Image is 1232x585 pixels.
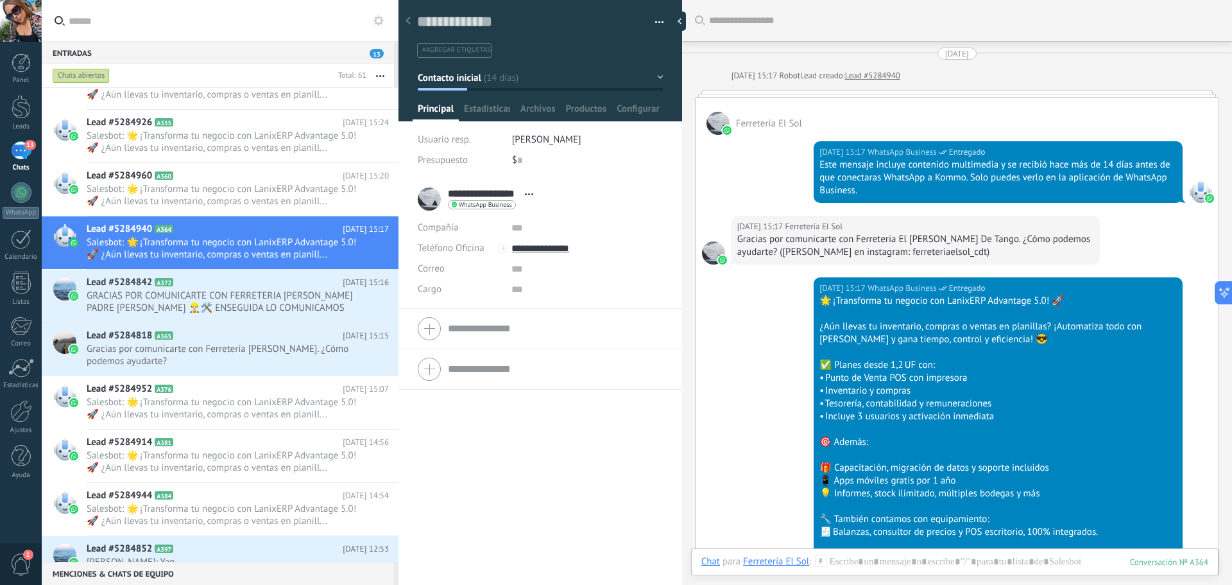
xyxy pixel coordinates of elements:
img: waba.svg [69,505,78,514]
img: waba.svg [69,292,78,301]
span: A364 [155,225,173,233]
div: 💡 Informes, stock ilimitado, múltiples bodegas y más [819,487,1177,500]
span: [DATE] 15:07 [343,383,389,396]
span: [DATE] 15:20 [343,170,389,182]
div: Presupuesto [418,150,502,171]
span: 13 [24,140,35,150]
img: waba.svg [69,451,78,460]
div: Correo [3,340,40,348]
div: [DATE] [945,48,969,60]
span: Salesbot: 🌟 ¡Transforma tu negocio con LanixERP Advantage 5.0! 🚀 ¿Aún llevas tu inventario, compr... [87,503,364,527]
img: waba.svg [723,126,732,135]
div: Calendario [3,253,40,261]
span: Entregado [949,146,986,159]
div: 🎁 Capacitación, migración de datos y soporte incluidos [819,462,1177,475]
span: Lead #5284944 [87,489,152,502]
div: • Punto de Venta POS con impresora [819,372,1177,385]
span: Lead #5284818 [87,329,152,342]
div: • Tesorería, contabilidad y remuneraciones [819,397,1177,410]
span: Ferretería El Sol [736,118,802,130]
span: Salesbot: 🌟 ¡Transforma tu negocio con LanixERP Advantage 5.0! 🚀 ¿Aún llevas tu inventario, compr... [87,236,364,261]
div: Ayuda [3,471,40,480]
div: Compañía [418,218,502,238]
a: Lead #5284818 A365 [DATE] 15:15 Gracias por comunicarte con Ferretería [PERSON_NAME]. ¿Cómo podem... [42,323,398,376]
span: [PERSON_NAME]: Yap [87,556,364,568]
div: 364 [1130,557,1208,568]
div: [DATE] 15:17 [819,146,868,159]
span: [PERSON_NAME] [512,134,581,146]
a: Lead #5284940 [845,69,900,82]
button: Teléfono Oficina [418,238,484,259]
span: Salesbot: 🌟 ¡Transforma tu negocio con LanixERP Advantage 5.0! 🚀 ¿Aún llevas tu inventario, compr... [87,183,364,207]
div: • Inventario y compras [819,385,1177,397]
span: Usuario resp. [418,134,471,146]
span: Robot [780,70,800,81]
span: Salesbot: 🌟 ¡Transforma tu negocio con LanixERP Advantage 5.0! 🚀 ¿Aún llevas tu inventario, compr... [87,130,364,154]
div: 📱 Apps móviles gratis por 1 año [819,475,1177,487]
div: Gracias por comunicarte con Ferreteria El [PERSON_NAME] De Tango. ¿Cómo podemos ayudarte? ([PERSO... [737,233,1095,259]
span: para [723,555,740,568]
div: Ajustes [3,426,40,435]
div: Usuario resp. [418,130,502,150]
span: A376 [155,385,173,393]
span: Gracias por comunicarte con Ferretería [PERSON_NAME]. ¿Cómo podemos ayudarte? [87,343,364,367]
span: Lead #5284926 [87,116,152,129]
span: WhatsApp Business [868,146,937,159]
div: Lead creado: [800,69,845,82]
span: [DATE] 15:16 [343,276,389,289]
div: $ [512,150,663,171]
a: Lead #5284914 A381 [DATE] 14:56 Salesbot: 🌟 ¡Transforma tu negocio con LanixERP Advantage 5.0! 🚀 ... [42,430,398,482]
span: Ferretería El Sol [706,112,730,135]
img: waba.svg [69,398,78,407]
span: Lead #5284952 [87,383,152,396]
span: Lead #5284842 [87,276,152,289]
div: • Incluye 3 usuarios y activación inmediata [819,410,1177,423]
span: Ferretería El Sol [785,220,843,233]
span: Salesbot: 🌟 ¡Transforma tu negocio con LanixERP Advantage 5.0! 🚀 ¿Aún llevas tu inventario, compr... [87,76,364,101]
span: Teléfono Oficina [418,242,484,254]
div: [DATE] 15:17 [819,282,868,295]
div: Menciones & Chats de equipo [42,562,394,585]
span: A355 [155,118,173,127]
div: Panel [3,76,40,85]
span: Correo [418,263,445,275]
span: 13 [370,49,384,58]
div: Chats abiertos [53,68,110,83]
span: WhatsApp Business [459,202,512,208]
img: waba.svg [69,238,78,247]
div: Ocultar [673,12,686,31]
div: ¿Aún llevas tu inventario, compras o ventas en planillas? ¡Automatiza todo con [PERSON_NAME] y ga... [819,320,1177,346]
a: Lead #5284852 A397 [DATE] 12:53 [PERSON_NAME]: Yap [42,536,398,577]
div: 🔧 También contamos con equipamiento: [819,513,1177,526]
span: [DATE] 14:54 [343,489,389,502]
div: ✅ Planes desde 1,2 UF con: [819,359,1177,372]
span: WhatsApp Business [868,282,937,295]
span: Cargo [418,284,441,294]
a: Lead #5284952 A376 [DATE] 15:07 Salesbot: 🌟 ¡Transforma tu negocio con LanixERP Advantage 5.0! 🚀 ... [42,376,398,429]
span: Lead #5284960 [87,170,152,182]
img: waba.svg [69,558,78,567]
div: 🧾 Balanzas, consultor de precios y POS escritorio, 100% integrados. [819,526,1177,539]
div: Leads [3,123,40,131]
span: Estadísticas [464,103,510,121]
div: Este mensaje incluye contenido multimedia y se recibió hace más de 14 días antes de que conectara... [819,159,1177,197]
span: A397 [155,545,173,553]
div: 🌟 ¡Transforma tu negocio con LanixERP Advantage 5.0! 🚀 [819,295,1177,308]
span: GRACIAS POR COMUNICARTE CON FERRETERIA [PERSON_NAME] PADRE [PERSON_NAME] 👷🏻‍♂️🛠️ ENSEGUIDA LO COM... [87,290,364,314]
div: Chats [3,164,40,172]
span: A384 [155,491,173,500]
div: Estadísticas [3,381,40,390]
img: waba.svg [1205,194,1214,203]
div: Listas [3,298,40,306]
span: WhatsApp Business [1189,180,1212,203]
button: Correo [418,259,445,279]
img: waba.svg [718,256,727,265]
span: A360 [155,171,173,180]
div: WhatsApp [3,207,39,219]
span: Configurar [617,103,659,121]
a: Lead #5284842 A372 [DATE] 15:16 GRACIAS POR COMUNICARTE CON FERRETERIA [PERSON_NAME] PADRE [PERSO... [42,270,398,322]
span: [DATE] 14:56 [343,436,389,449]
a: Lead #5284940 A364 [DATE] 15:17 Salesbot: 🌟 ¡Transforma tu negocio con LanixERP Advantage 5.0! 🚀 ... [42,216,398,269]
span: A365 [155,331,173,340]
span: [DATE] 15:15 [343,329,389,342]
